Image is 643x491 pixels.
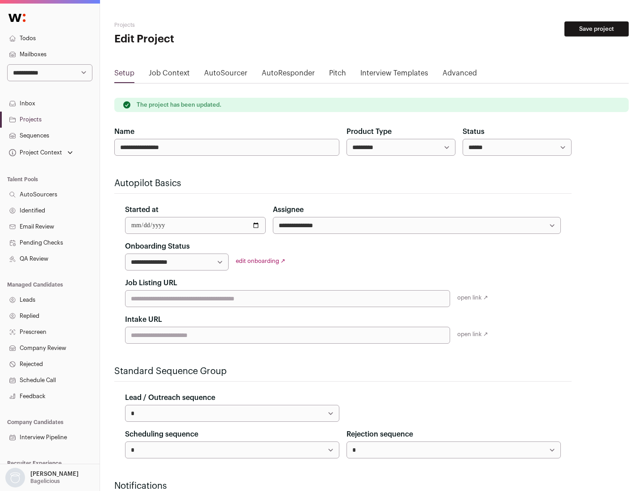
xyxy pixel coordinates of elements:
label: Job Listing URL [125,278,177,288]
label: Product Type [347,126,392,137]
div: Project Context [7,149,62,156]
p: [PERSON_NAME] [30,470,79,478]
a: Interview Templates [360,68,428,82]
label: Rejection sequence [347,429,413,440]
a: AutoSourcer [204,68,247,82]
h2: Autopilot Basics [114,177,572,190]
h2: Projects [114,21,286,29]
a: edit onboarding ↗ [236,258,285,264]
button: Open dropdown [7,146,75,159]
label: Scheduling sequence [125,429,198,440]
label: Assignee [273,204,304,215]
a: Job Context [149,68,190,82]
label: Status [463,126,484,137]
label: Lead / Outreach sequence [125,392,215,403]
h2: Standard Sequence Group [114,365,572,378]
a: Pitch [329,68,346,82]
a: Advanced [443,68,477,82]
img: Wellfound [4,9,30,27]
button: Open dropdown [4,468,80,487]
label: Name [114,126,134,137]
button: Save project [564,21,629,37]
p: Bagelicious [30,478,60,485]
a: Setup [114,68,134,82]
p: The project has been updated. [137,101,221,108]
label: Onboarding Status [125,241,190,252]
label: Started at [125,204,159,215]
a: AutoResponder [262,68,315,82]
img: nopic.png [5,468,25,487]
h1: Edit Project [114,32,286,46]
label: Intake URL [125,314,162,325]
